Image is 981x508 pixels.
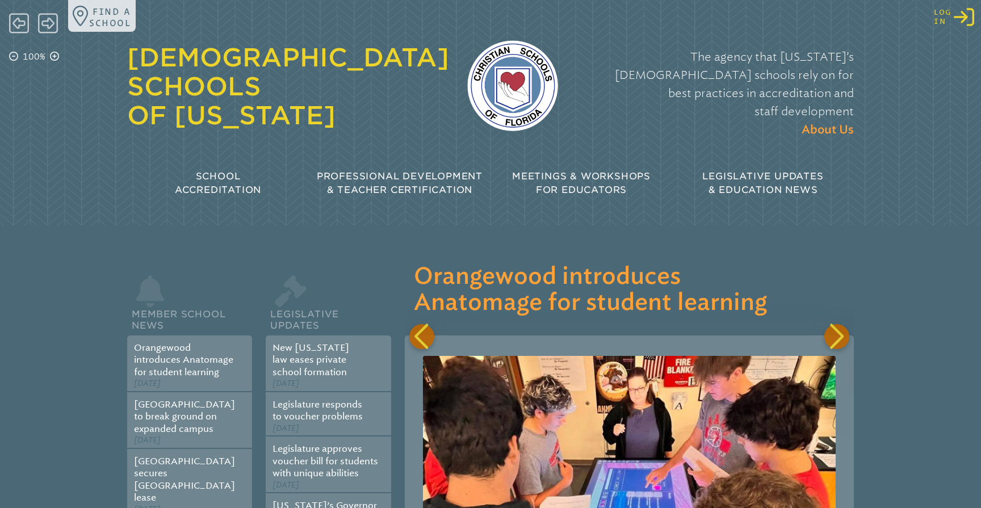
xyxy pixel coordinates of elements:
[702,171,823,195] span: Legislative Updates & Education News
[134,456,235,503] a: [GEOGRAPHIC_DATA] secures [GEOGRAPHIC_DATA] lease
[414,264,845,316] h3: Orangewood introduces Anatomage for student learning
[934,8,951,26] span: Log in
[409,324,434,349] div: Previous slide
[134,379,161,388] span: [DATE]
[272,423,299,433] span: [DATE]
[272,443,378,478] a: Legislature approves voucher bill for students with unique abilities
[272,399,363,422] a: Legislature responds to voucher problems
[9,12,29,35] span: Back
[175,171,261,195] span: School Accreditation
[89,6,131,28] p: Find a school
[615,50,854,118] span: The agency that [US_STATE]’s [DEMOGRAPHIC_DATA] schools rely on for best practices in accreditati...
[272,342,349,377] a: New [US_STATE] law eases private school formation
[134,399,235,434] a: [GEOGRAPHIC_DATA] to break ground on expanded campus
[38,12,58,35] span: Forward
[134,435,161,445] span: [DATE]
[512,171,651,195] span: Meetings & Workshops for Educators
[266,295,391,335] h2: Legislative Updates
[802,124,854,136] span: About Us
[134,342,233,377] a: Orangewood introduces Anatomage for student learning
[272,480,299,490] span: [DATE]
[317,171,483,195] span: Professional Development & Teacher Certification
[20,50,48,64] p: 100%
[127,295,252,335] h2: Member School News
[824,324,849,349] div: Next slide
[272,379,299,388] span: [DATE]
